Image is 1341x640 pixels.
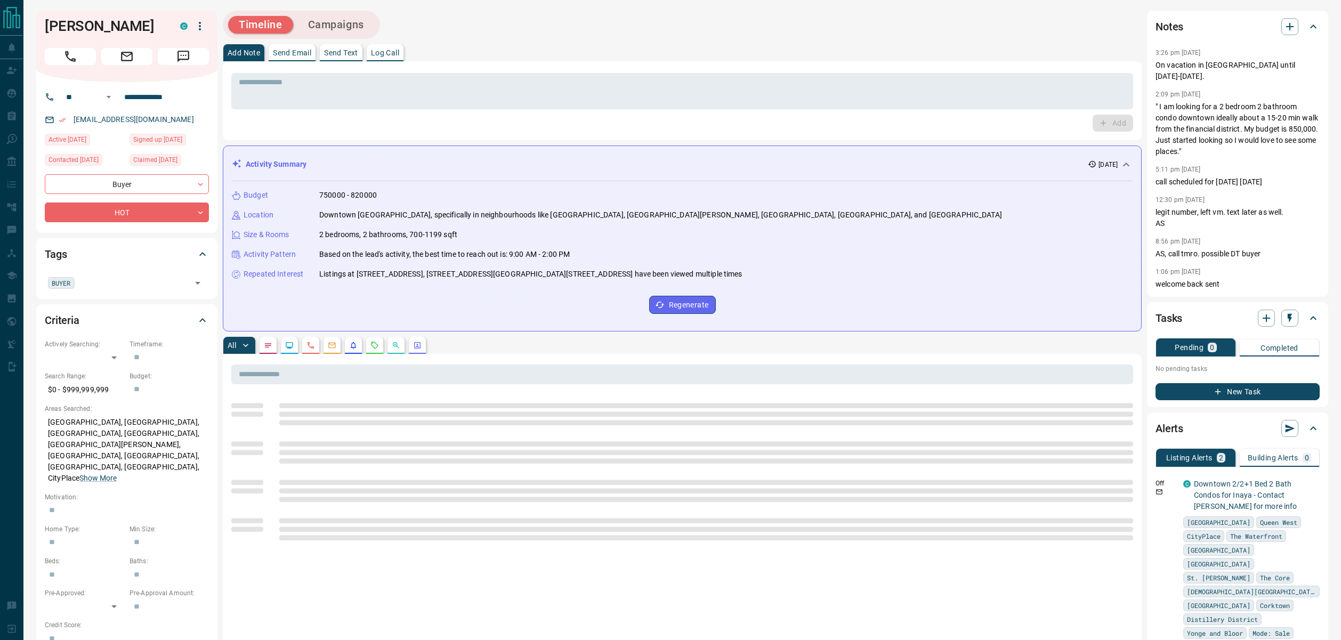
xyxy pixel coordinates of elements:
[246,159,306,170] p: Activity Summary
[102,91,115,103] button: Open
[79,473,117,484] button: Show More
[130,524,209,534] p: Min Size:
[45,556,124,566] p: Beds:
[1098,160,1118,169] p: [DATE]
[228,16,293,34] button: Timeline
[45,154,124,169] div: Thu Jul 31 2025
[45,312,79,329] h2: Criteria
[1156,49,1201,56] p: 3:26 pm [DATE]
[1156,101,1320,157] p: " I am looking for a 2 bedroom 2 bathroom condo downtown ideally about a 15-20 min walk from the ...
[306,341,315,350] svg: Calls
[45,414,209,487] p: [GEOGRAPHIC_DATA], [GEOGRAPHIC_DATA], [GEOGRAPHIC_DATA], [GEOGRAPHIC_DATA], [GEOGRAPHIC_DATA][PER...
[1156,248,1320,260] p: AS, call tmro. possible DT buyer
[45,492,209,502] p: Motivation:
[1156,176,1320,188] p: call scheduled for [DATE] [DATE]
[1260,517,1297,528] span: Queen West
[273,49,311,56] p: Send Email
[1187,572,1250,583] span: St. [PERSON_NAME]
[130,588,209,598] p: Pre-Approval Amount:
[244,209,273,221] p: Location
[45,381,124,399] p: $0 - $999,999,999
[1156,207,1320,229] p: legit number, left vm. text later as well. AS
[49,155,99,165] span: Contacted [DATE]
[45,48,96,65] span: Call
[1156,305,1320,331] div: Tasks
[228,342,236,349] p: All
[413,341,422,350] svg: Agent Actions
[1156,361,1320,377] p: No pending tasks
[244,269,303,280] p: Repeated Interest
[1187,586,1316,597] span: [DEMOGRAPHIC_DATA][GEOGRAPHIC_DATA]
[45,404,209,414] p: Areas Searched:
[319,269,742,280] p: Listings at [STREET_ADDRESS], [STREET_ADDRESS][GEOGRAPHIC_DATA][STREET_ADDRESS] have been viewed ...
[371,49,399,56] p: Log Call
[1219,454,1223,461] p: 2
[45,18,164,35] h1: [PERSON_NAME]
[1166,454,1213,461] p: Listing Alerts
[1261,344,1298,352] p: Completed
[1156,166,1201,173] p: 5:11 pm [DATE]
[101,48,152,65] span: Email
[319,229,457,240] p: 2 bedrooms, 2 bathrooms, 700-1199 sqft
[392,341,400,350] svg: Opportunities
[1156,420,1183,437] h2: Alerts
[324,49,358,56] p: Send Text
[244,190,268,201] p: Budget
[130,134,209,149] div: Fri Jun 02 2023
[319,190,377,201] p: 750000 - 820000
[1156,488,1163,496] svg: Email
[45,620,209,630] p: Credit Score:
[1253,628,1290,638] span: Mode: Sale
[45,202,209,222] div: HOT
[319,209,1002,221] p: Downtown [GEOGRAPHIC_DATA], specifically in neighbourhoods like [GEOGRAPHIC_DATA], [GEOGRAPHIC_DA...
[45,339,124,349] p: Actively Searching:
[1156,416,1320,441] div: Alerts
[1187,517,1250,528] span: [GEOGRAPHIC_DATA]
[1230,531,1282,541] span: The Waterfront
[1156,310,1182,327] h2: Tasks
[1187,628,1243,638] span: Yonge and Bloor
[1260,572,1290,583] span: The Core
[45,371,124,381] p: Search Range:
[52,278,71,288] span: BUYER
[244,249,296,260] p: Activity Pattern
[130,371,209,381] p: Budget:
[319,249,570,260] p: Based on the lead's activity, the best time to reach out is: 9:00 AM - 2:00 PM
[1187,600,1250,611] span: [GEOGRAPHIC_DATA]
[1210,344,1214,351] p: 0
[190,276,205,290] button: Open
[297,16,375,34] button: Campaigns
[45,241,209,267] div: Tags
[130,339,209,349] p: Timeframe:
[45,134,124,149] div: Mon Jun 16 2025
[1194,480,1297,511] a: Downtown 2/2+1 Bed 2 Bath Condos for Inaya - Contact [PERSON_NAME] for more info
[649,296,716,314] button: Regenerate
[1156,14,1320,39] div: Notes
[1156,479,1177,488] p: Off
[1175,344,1203,351] p: Pending
[1187,545,1250,555] span: [GEOGRAPHIC_DATA]
[45,174,209,194] div: Buyer
[59,116,66,124] svg: Email Verified
[349,341,358,350] svg: Listing Alerts
[180,22,188,30] div: condos.ca
[133,134,182,145] span: Signed up [DATE]
[228,49,260,56] p: Add Note
[264,341,272,350] svg: Notes
[45,246,67,263] h2: Tags
[1187,531,1221,541] span: CityPlace
[133,155,177,165] span: Claimed [DATE]
[1187,614,1258,625] span: Distillery District
[1183,480,1191,488] div: condos.ca
[45,588,124,598] p: Pre-Approved:
[1248,454,1298,461] p: Building Alerts
[1156,268,1201,276] p: 1:06 pm [DATE]
[45,524,124,534] p: Home Type:
[328,341,336,350] svg: Emails
[130,556,209,566] p: Baths:
[45,307,209,333] div: Criteria
[130,154,209,169] div: Wed Sep 06 2023
[370,341,379,350] svg: Requests
[1156,383,1320,400] button: New Task
[285,341,294,350] svg: Lead Browsing Activity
